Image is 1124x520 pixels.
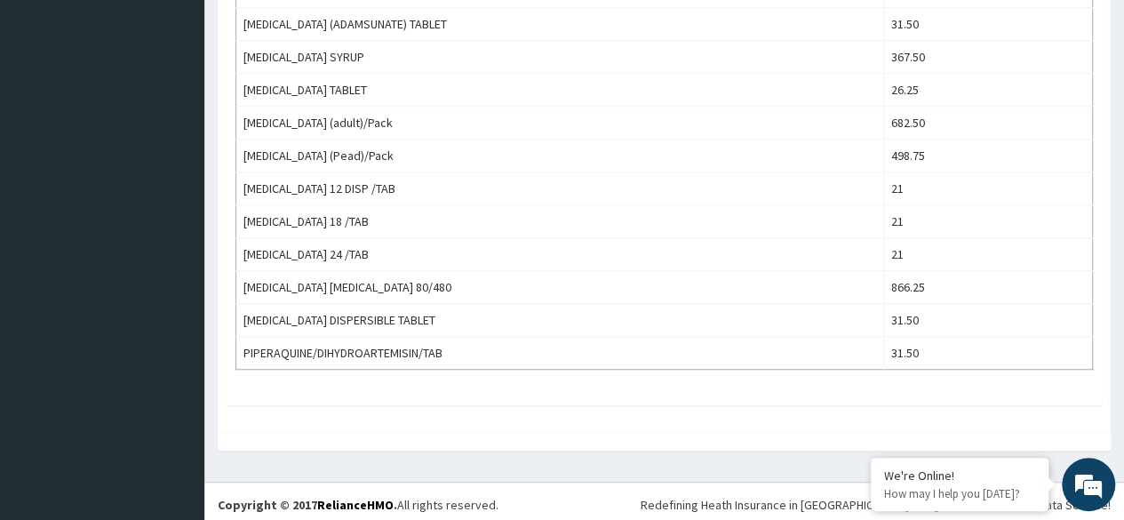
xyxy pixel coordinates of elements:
[883,107,1092,140] td: 682.50
[884,468,1035,484] div: We're Online!
[236,8,884,41] td: [MEDICAL_DATA] (ADAMSUNATE) TABLET
[883,205,1092,238] td: 21
[103,150,245,330] span: We're online!
[92,100,299,123] div: Chat with us now
[883,74,1092,107] td: 26.25
[883,8,1092,41] td: 31.50
[236,304,884,337] td: [MEDICAL_DATA] DISPERSIBLE TABLET
[236,41,884,74] td: [MEDICAL_DATA] SYRUP
[291,9,334,52] div: Minimize live chat window
[883,41,1092,74] td: 367.50
[33,89,72,133] img: d_794563401_company_1708531726252_794563401
[883,271,1092,304] td: 866.25
[236,140,884,172] td: [MEDICAL_DATA] (Pead)/Pack
[236,172,884,205] td: [MEDICAL_DATA] 12 DISP /TAB
[883,172,1092,205] td: 21
[883,337,1092,370] td: 31.50
[883,304,1092,337] td: 31.50
[236,205,884,238] td: [MEDICAL_DATA] 18 /TAB
[317,497,394,513] a: RelianceHMO
[236,271,884,304] td: [MEDICAL_DATA] [MEDICAL_DATA] 80/480
[883,140,1092,172] td: 498.75
[218,497,397,513] strong: Copyright © 2017 .
[236,107,884,140] td: [MEDICAL_DATA] (adult)/Pack
[236,238,884,271] td: [MEDICAL_DATA] 24 /TAB
[641,496,1111,514] div: Redefining Heath Insurance in [GEOGRAPHIC_DATA] using Telemedicine and Data Science!
[883,238,1092,271] td: 21
[236,337,884,370] td: PIPERAQUINE/DIHYDROARTEMISIN/TAB
[884,486,1035,501] p: How may I help you today?
[9,338,339,400] textarea: Type your message and hit 'Enter'
[236,74,884,107] td: [MEDICAL_DATA] TABLET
